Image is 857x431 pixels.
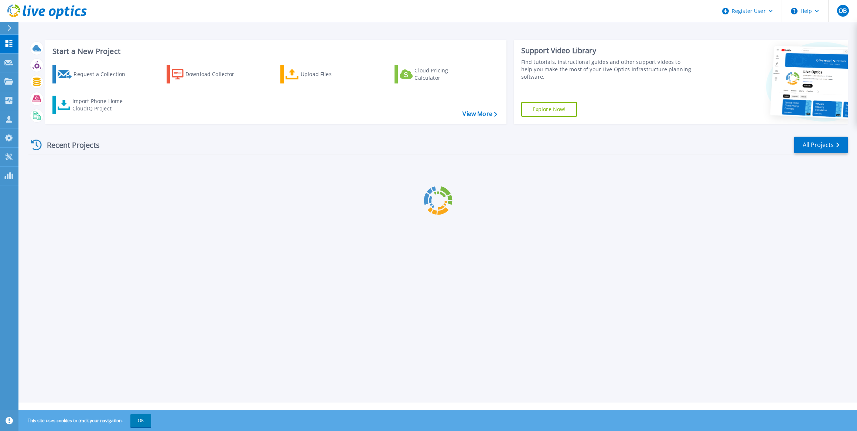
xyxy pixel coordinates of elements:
[74,67,133,82] div: Request a Collection
[52,47,497,55] h3: Start a New Project
[839,8,847,14] span: OB
[280,65,363,83] a: Upload Files
[28,136,110,154] div: Recent Projects
[521,102,577,117] a: Explore Now!
[521,58,693,81] div: Find tutorials, instructional guides and other support videos to help you make the most of your L...
[52,65,135,83] a: Request a Collection
[72,98,130,112] div: Import Phone Home CloudIQ Project
[521,46,693,55] div: Support Video Library
[794,137,848,153] a: All Projects
[301,67,360,82] div: Upload Files
[20,414,151,427] span: This site uses cookies to track your navigation.
[462,110,497,117] a: View More
[130,414,151,427] button: OK
[167,65,249,83] a: Download Collector
[185,67,245,82] div: Download Collector
[414,67,474,82] div: Cloud Pricing Calculator
[395,65,477,83] a: Cloud Pricing Calculator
